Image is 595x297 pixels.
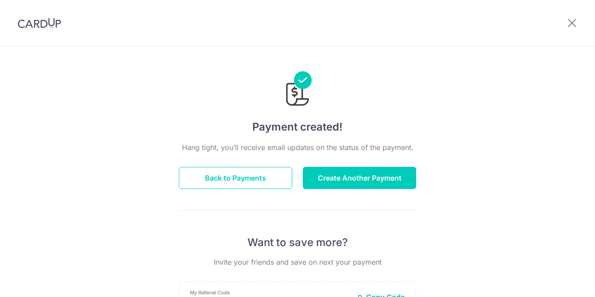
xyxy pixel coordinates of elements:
button: Back to Payments [179,167,292,189]
p: My Referral Code [190,289,350,296]
img: Payments [283,71,312,108]
h4: Payment created! [179,119,416,135]
p: Want to save more? [179,235,416,250]
p: Invite your friends and save on next your payment [179,257,416,267]
p: Hang tight, you’ll receive email updates on the status of the payment. [179,142,416,153]
img: CardUp [18,18,61,28]
button: Create Another Payment [303,167,416,189]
